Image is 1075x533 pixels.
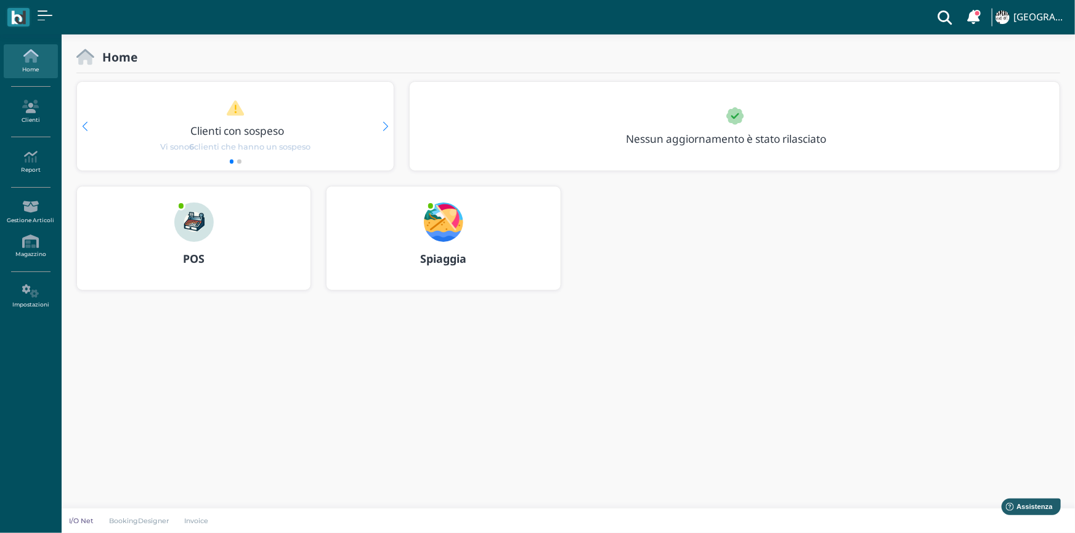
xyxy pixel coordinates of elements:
div: 1 / 2 [77,82,394,170]
a: Home [4,44,57,78]
a: Clienti [4,95,57,129]
b: POS [183,251,205,266]
h3: Nessun aggiornamento è stato rilasciato [619,133,854,145]
a: Gestione Articoli [4,195,57,229]
h3: Clienti con sospeso [103,125,373,137]
img: ... [996,10,1009,24]
h2: Home [94,50,137,63]
div: Next slide [383,122,389,131]
a: Clienti con sospeso Vi sono6clienti che hanno un sospeso [100,100,370,153]
a: Report [4,145,57,179]
h4: [GEOGRAPHIC_DATA] [1013,12,1068,23]
span: Assistenza [36,10,81,19]
b: 6 [189,142,194,151]
iframe: Help widget launcher [988,495,1065,523]
div: 1 / 1 [410,82,1060,170]
a: ... Spiaggia [326,186,561,305]
a: Impostazioni [4,279,57,313]
b: Spiaggia [420,251,466,266]
a: Magazzino [4,230,57,263]
a: ... [GEOGRAPHIC_DATA] [994,2,1068,32]
img: ... [174,202,214,242]
img: logo [11,10,25,25]
a: ... POS [76,186,311,305]
div: Previous slide [82,122,87,131]
img: ... [424,202,463,242]
span: Vi sono clienti che hanno un sospeso [160,141,310,153]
